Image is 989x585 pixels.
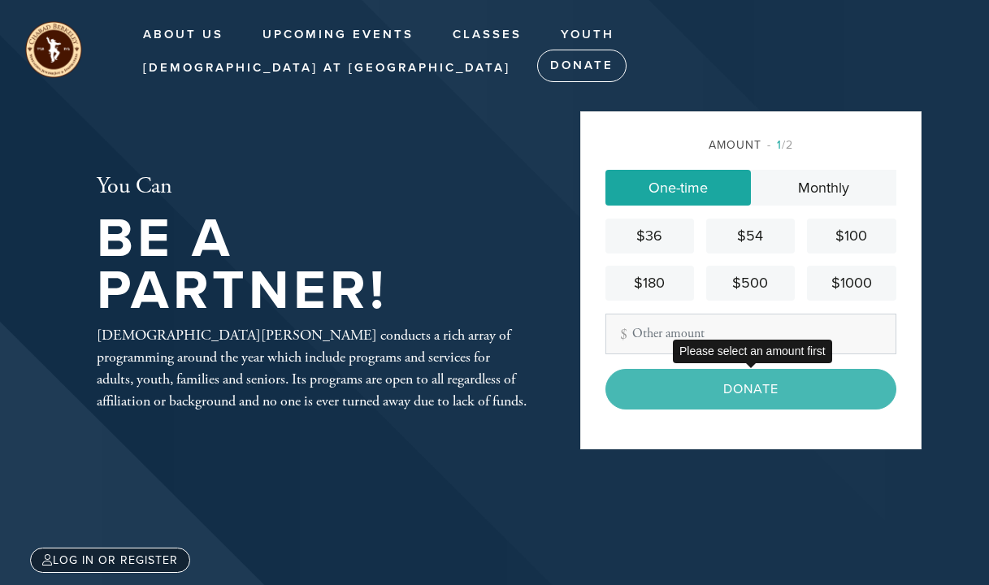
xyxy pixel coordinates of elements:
span: /2 [767,138,793,152]
input: Other amount [605,314,896,354]
a: Monthly [751,170,896,206]
h1: Be A Partner! [97,213,527,318]
a: Youth [549,19,627,50]
a: Donate [537,50,627,82]
img: unnamed%20%283%29_0.png [24,20,83,79]
div: Please select an amount first [673,340,832,363]
a: $180 [605,266,694,301]
h2: You Can [97,173,527,201]
div: Amount [605,136,896,154]
a: [DEMOGRAPHIC_DATA] at [GEOGRAPHIC_DATA] [131,53,523,84]
div: $180 [612,272,688,294]
a: Log in or register [30,548,190,573]
div: [DEMOGRAPHIC_DATA][PERSON_NAME] conducts a rich array of programming around the year which includ... [97,324,527,412]
div: $1000 [813,272,889,294]
div: $36 [612,225,688,247]
a: $500 [706,266,795,301]
span: 1 [777,138,782,152]
a: $100 [807,219,896,253]
a: $1000 [807,266,896,301]
a: Classes [440,19,534,50]
div: $54 [713,225,788,247]
a: About Us [131,19,236,50]
div: $100 [813,225,889,247]
a: One-time [605,170,751,206]
a: $54 [706,219,795,253]
a: Upcoming Events [250,19,426,50]
div: $500 [713,272,788,294]
a: $36 [605,219,694,253]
